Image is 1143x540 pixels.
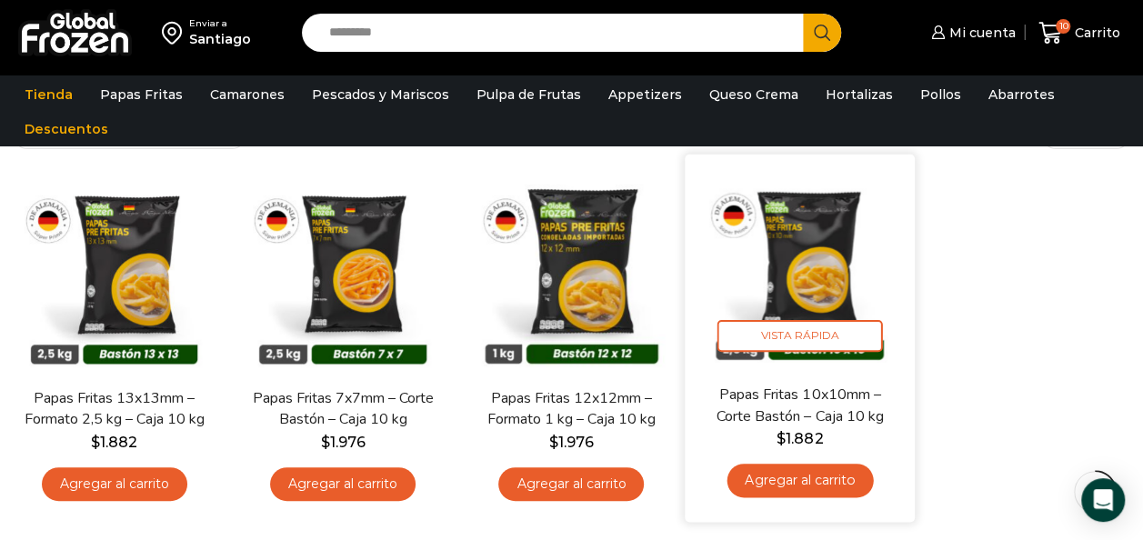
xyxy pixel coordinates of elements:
a: Pescados y Mariscos [303,77,458,112]
a: Papas Fritas [91,77,192,112]
a: Mi cuenta [927,15,1016,51]
span: Carrito [1070,24,1120,42]
a: Papas Fritas 10x10mm – Corte Bastón – Caja 10 kg [709,384,892,426]
button: Search button [803,14,841,52]
a: Pollos [911,77,970,112]
bdi: 1.976 [549,434,594,451]
a: Papas Fritas 7x7mm – Corte Bastón – Caja 10 kg [252,388,433,430]
bdi: 1.882 [91,434,137,451]
span: $ [321,434,330,451]
bdi: 1.976 [321,434,366,451]
a: Descuentos [15,112,117,146]
a: Agregar al carrito: “Papas Fritas 12x12mm - Formato 1 kg - Caja 10 kg” [498,467,644,501]
span: 10 [1056,19,1070,34]
span: $ [777,430,786,447]
a: Papas Fritas 12x12mm – Formato 1 kg – Caja 10 kg [481,388,662,430]
bdi: 1.882 [777,430,823,447]
a: Appetizers [599,77,691,112]
div: Enviar a [189,17,251,30]
a: Papas Fritas 13x13mm – Formato 2,5 kg – Caja 10 kg [24,388,205,430]
a: Pulpa de Frutas [467,77,590,112]
div: Santiago [189,30,251,48]
a: Agregar al carrito: “Papas Fritas 13x13mm - Formato 2,5 kg - Caja 10 kg” [42,467,187,501]
span: $ [91,434,100,451]
img: address-field-icon.svg [162,17,189,48]
span: $ [549,434,558,451]
a: Agregar al carrito: “Papas Fritas 7x7mm - Corte Bastón - Caja 10 kg” [270,467,416,501]
a: Abarrotes [979,77,1064,112]
span: Vista Rápida [717,320,883,352]
a: Camarones [201,77,294,112]
div: Open Intercom Messenger [1081,478,1125,522]
a: Queso Crema [700,77,807,112]
a: 10 Carrito [1034,12,1125,55]
a: Agregar al carrito: “Papas Fritas 10x10mm - Corte Bastón - Caja 10 kg” [727,464,873,497]
span: Mi cuenta [945,24,1016,42]
a: Tienda [15,77,82,112]
a: Hortalizas [817,77,902,112]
